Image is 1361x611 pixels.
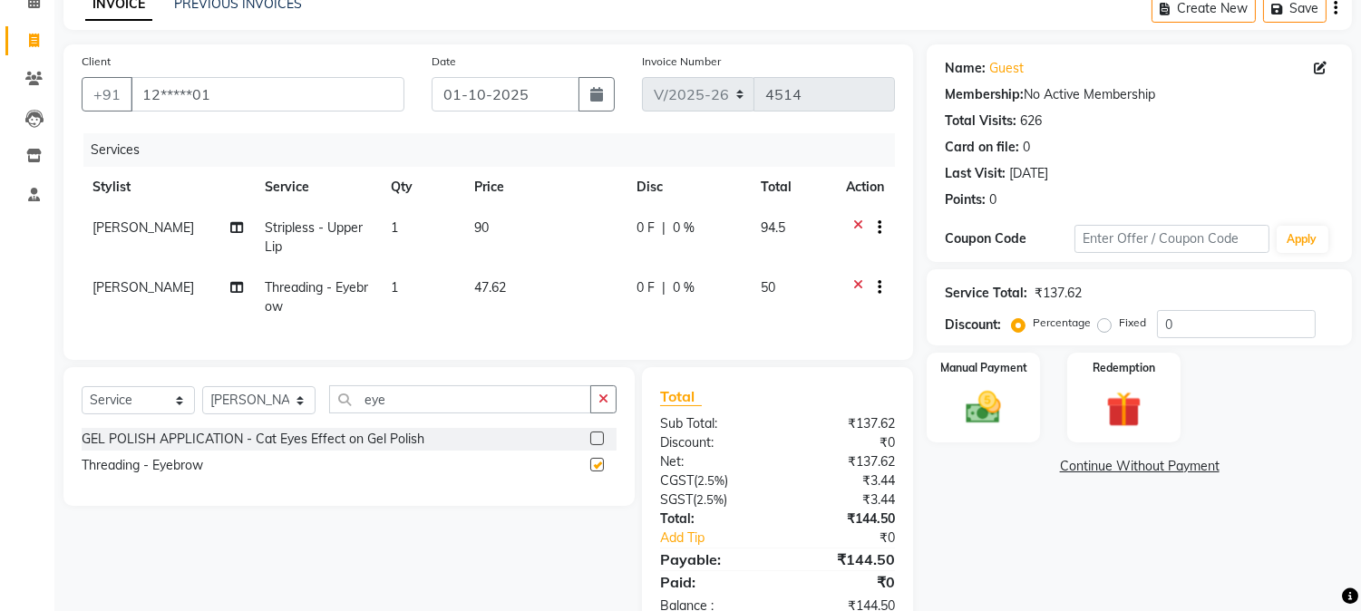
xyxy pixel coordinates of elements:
th: Stylist [82,167,254,208]
label: Client [82,53,111,70]
div: GEL POLISH APPLICATION - Cat Eyes Effect on Gel Polish [82,430,424,449]
div: Total: [646,509,778,529]
span: 0 % [673,278,695,297]
span: 0 F [637,218,655,238]
input: Search or Scan [329,385,591,413]
img: _gift.svg [1095,387,1152,432]
div: Threading - Eyebrow [82,456,203,475]
div: 0 [989,190,996,209]
label: Invoice Number [642,53,721,70]
div: Payable: [646,548,778,570]
div: Card on file: [945,138,1019,157]
th: Service [254,167,380,208]
span: 47.62 [474,279,506,296]
label: Fixed [1119,315,1146,331]
span: 1 [391,219,398,236]
div: Membership: [945,85,1024,104]
div: ₹144.50 [778,509,909,529]
label: Date [432,53,456,70]
th: Price [463,167,626,208]
div: Net: [646,452,778,471]
span: | [662,278,666,297]
div: Discount: [646,433,778,452]
div: ₹137.62 [778,452,909,471]
div: Service Total: [945,284,1027,303]
label: Redemption [1093,360,1155,376]
label: Manual Payment [940,360,1027,376]
a: Continue Without Payment [930,457,1348,476]
button: +91 [82,77,132,112]
th: Action [835,167,895,208]
div: ₹137.62 [1035,284,1082,303]
img: _cash.svg [955,387,1012,428]
div: ₹0 [778,571,909,593]
th: Qty [380,167,463,208]
a: Guest [989,59,1024,78]
th: Total [751,167,836,208]
div: Sub Total: [646,414,778,433]
div: ₹3.44 [778,490,909,509]
span: Threading - Eyebrow [265,279,368,315]
span: Stripless - Upper Lip [265,219,363,255]
span: 0 F [637,278,655,297]
a: Add Tip [646,529,800,548]
div: Name: [945,59,986,78]
span: 50 [762,279,776,296]
div: Discount: [945,315,1001,335]
div: Services [83,133,909,167]
div: No Active Membership [945,85,1334,104]
span: 90 [474,219,489,236]
span: Total [660,387,702,406]
label: Percentage [1033,315,1091,331]
div: ( ) [646,490,778,509]
div: Paid: [646,571,778,593]
span: | [662,218,666,238]
div: Last Visit: [945,164,1006,183]
div: ₹137.62 [778,414,909,433]
div: 626 [1020,112,1042,131]
div: Total Visits: [945,112,1016,131]
div: 0 [1023,138,1030,157]
div: [DATE] [1009,164,1048,183]
div: ₹0 [800,529,909,548]
div: ( ) [646,471,778,490]
span: CGST [660,472,694,489]
div: ₹3.44 [778,471,909,490]
input: Search by Name/Mobile/Email/Code [131,77,404,112]
span: SGST [660,491,693,508]
span: [PERSON_NAME] [92,219,194,236]
input: Enter Offer / Coupon Code [1074,225,1269,253]
div: ₹144.50 [778,548,909,570]
div: Coupon Code [945,229,1074,248]
span: 1 [391,279,398,296]
div: ₹0 [778,433,909,452]
span: 0 % [673,218,695,238]
span: 2.5% [696,492,724,507]
button: Apply [1277,226,1328,253]
span: [PERSON_NAME] [92,279,194,296]
th: Disc [626,167,750,208]
div: Points: [945,190,986,209]
span: 94.5 [762,219,786,236]
span: 2.5% [697,473,724,488]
